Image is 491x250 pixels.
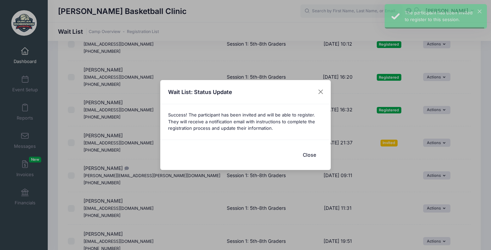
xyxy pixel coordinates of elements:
[405,10,481,23] div: The participant has been invited to register to this session.
[168,88,232,96] h4: Wait List: Status Update
[296,147,323,162] button: Close
[160,104,331,140] div: Success! The participant has been invited and will be able to register. They will receive a notif...
[315,86,327,98] button: Close
[478,10,481,13] button: ×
